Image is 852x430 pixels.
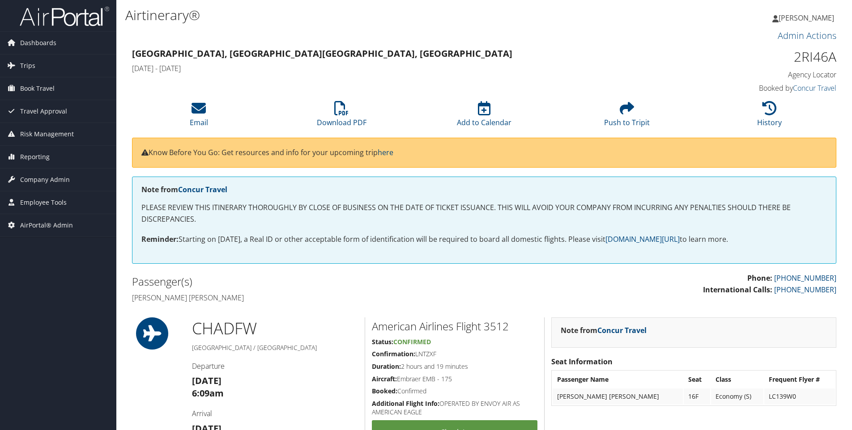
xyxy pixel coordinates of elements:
a: [PHONE_NUMBER] [774,285,836,295]
td: 16F [684,388,710,405]
h4: [PERSON_NAME] [PERSON_NAME] [132,293,477,303]
h1: CHA DFW [192,317,358,340]
a: Download PDF [317,106,366,127]
a: History [757,106,782,127]
h5: [GEOGRAPHIC_DATA] / [GEOGRAPHIC_DATA] [192,343,358,352]
a: [PHONE_NUMBER] [774,273,836,283]
h1: 2RI46A [670,47,836,66]
h4: Arrival [192,409,358,418]
td: [PERSON_NAME] [PERSON_NAME] [553,388,683,405]
span: Travel Approval [20,100,67,122]
strong: 6:09am [192,387,224,399]
span: Employee Tools [20,191,67,214]
a: Concur Travel [793,83,836,93]
span: Company Admin [20,169,70,191]
h5: LNTZXF [372,350,537,358]
strong: Confirmation: [372,350,415,358]
span: Trips [20,55,35,77]
strong: Duration: [372,362,401,371]
strong: Reminder: [141,234,179,244]
strong: [GEOGRAPHIC_DATA], [GEOGRAPHIC_DATA] [GEOGRAPHIC_DATA], [GEOGRAPHIC_DATA] [132,47,512,59]
span: [PERSON_NAME] [779,13,834,23]
h5: 2 hours and 19 minutes [372,362,537,371]
span: Risk Management [20,123,74,145]
h4: Departure [192,361,358,371]
th: Frequent Flyer # [764,371,835,388]
p: Starting on [DATE], a Real ID or other acceptable form of identification will be required to boar... [141,234,827,245]
a: Admin Actions [778,30,836,42]
strong: [DATE] [192,375,222,387]
h2: Passenger(s) [132,274,477,289]
img: airportal-logo.png [20,6,109,27]
a: [DOMAIN_NAME][URL] [605,234,680,244]
a: Push to Tripit [604,106,650,127]
span: Confirmed [393,337,431,346]
h2: American Airlines Flight 3512 [372,319,537,334]
p: Know Before You Go: Get resources and info for your upcoming trip [141,147,827,159]
h4: [DATE] - [DATE] [132,63,657,73]
th: Class [711,371,764,388]
th: Passenger Name [553,371,683,388]
strong: Seat Information [551,357,613,367]
h5: Embraer EMB - 175 [372,375,537,384]
a: Add to Calendar [457,106,511,127]
h5: Confirmed [372,387,537,396]
a: Concur Travel [178,185,227,194]
strong: Note from [141,185,227,194]
span: Dashboards [20,32,56,54]
span: Reporting [20,146,50,168]
a: here [378,148,393,157]
td: LC139W0 [764,388,835,405]
strong: Additional Flight Info: [372,399,439,408]
strong: Aircraft: [372,375,397,383]
td: Economy (S) [711,388,764,405]
strong: Phone: [747,273,772,283]
h4: Booked by [670,83,836,93]
a: [PERSON_NAME] [772,4,843,31]
h1: Airtinerary® [125,6,604,25]
strong: Note from [561,325,647,335]
th: Seat [684,371,710,388]
strong: International Calls: [703,285,772,295]
strong: Booked: [372,387,397,395]
p: PLEASE REVIEW THIS ITINERARY THOROUGHLY BY CLOSE OF BUSINESS ON THE DATE OF TICKET ISSUANCE. THIS... [141,202,827,225]
h4: Agency Locator [670,70,836,80]
span: Book Travel [20,77,55,100]
strong: Status: [372,337,393,346]
h5: OPERATED BY ENVOY AIR AS AMERICAN EAGLE [372,399,537,417]
a: Concur Travel [597,325,647,335]
span: AirPortal® Admin [20,214,73,236]
a: Email [190,106,208,127]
